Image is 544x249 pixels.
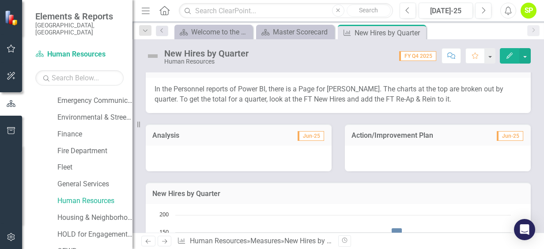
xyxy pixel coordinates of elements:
span: Jun-25 [497,131,523,141]
div: Welcome to the FY [DATE]-[DATE] Strategic Plan Landing Page! [191,26,250,38]
div: [DATE]-25 [422,6,470,16]
div: New Hires by Quarter [355,27,424,38]
img: Not Defined [146,49,160,63]
small: [GEOGRAPHIC_DATA], [GEOGRAPHIC_DATA] [35,22,124,36]
a: Welcome to the FY [DATE]-[DATE] Strategic Plan Landing Page! [177,26,250,38]
img: ClearPoint Strategy [4,10,20,26]
text: 150 [159,228,169,236]
a: Fire Department [57,146,132,156]
div: Human Resources [164,58,249,65]
a: Master Scorecard [258,26,332,38]
a: Emergency Communications Center [57,96,132,106]
div: Open Intercom Messenger [514,219,535,240]
a: Housing & Neighborhood Services [57,213,132,223]
input: Search Below... [35,70,124,86]
a: Human Resources [35,49,124,60]
a: Fleet [57,162,132,173]
span: Search [359,7,378,14]
a: HOLD for Engagement Dept [57,230,132,240]
span: Elements & Reports [35,11,124,22]
button: SP [521,3,536,19]
button: Search [347,4,391,17]
p: In the Personnel reports of Power BI, there is a Page for [PERSON_NAME]. The charts at the top ar... [155,84,522,105]
a: Human Resources [57,196,132,206]
span: FY Q4 2025 [399,51,436,61]
span: Jun-25 [298,131,324,141]
h3: New Hires by Quarter [152,190,524,198]
div: New Hires by Quarter [284,237,350,245]
a: Finance [57,129,132,140]
h3: Analysis [152,132,238,140]
a: Human Resources [190,237,247,245]
div: Master Scorecard [273,26,332,38]
button: [DATE]-25 [419,3,473,19]
input: Search ClearPoint... [179,3,393,19]
a: General Services [57,179,132,189]
a: Environmental & Streets Services [57,113,132,123]
text: 200 [159,210,169,218]
h3: Action/Improvement Plan [351,132,481,140]
div: » » [177,236,332,246]
a: Measures [250,237,281,245]
div: New Hires by Quarter [164,49,249,58]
